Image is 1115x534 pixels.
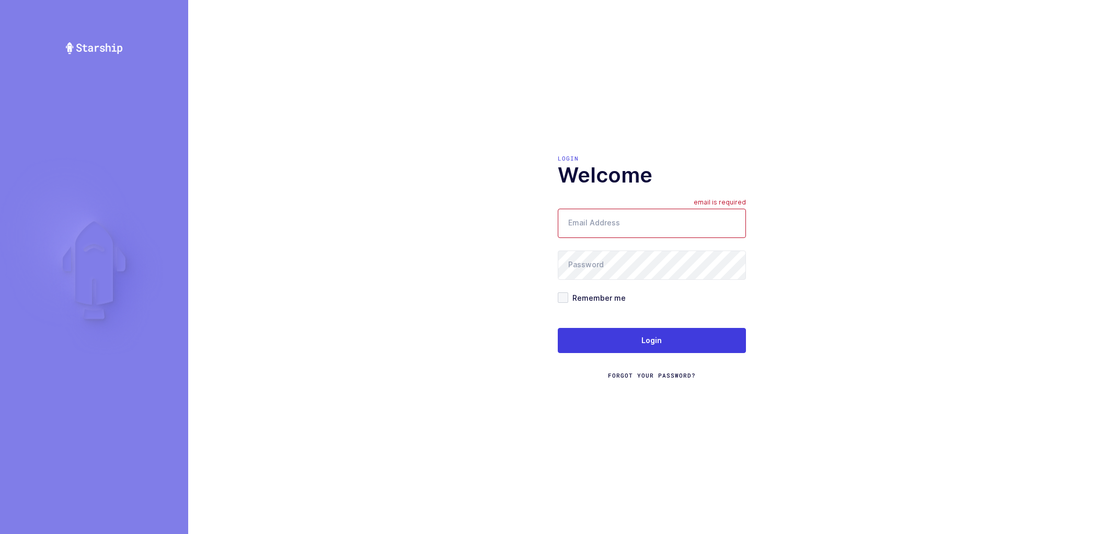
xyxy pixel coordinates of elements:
input: Password [558,251,746,280]
input: Email Address [558,209,746,238]
span: Remember me [568,293,626,303]
h1: Welcome [558,163,746,188]
div: email is required [694,198,746,209]
a: Forgot Your Password? [608,371,696,380]
span: Login [641,335,662,346]
img: Starship [65,42,123,54]
button: Login [558,328,746,353]
div: Login [558,154,746,163]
